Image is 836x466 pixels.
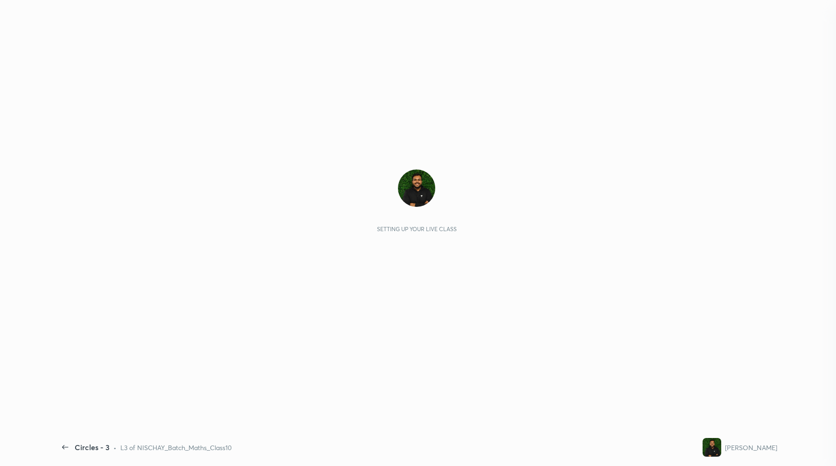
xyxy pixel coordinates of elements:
[398,169,435,207] img: d648a8df70ee45efb8ede890284a0203.jpg
[377,226,457,233] div: Setting up your live class
[75,442,110,453] div: Circles - 3
[113,443,117,452] div: •
[120,443,232,452] div: L3 of NISCHAY_Batch_Maths_Class10
[725,443,777,452] div: [PERSON_NAME]
[703,438,721,457] img: d648a8df70ee45efb8ede890284a0203.jpg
